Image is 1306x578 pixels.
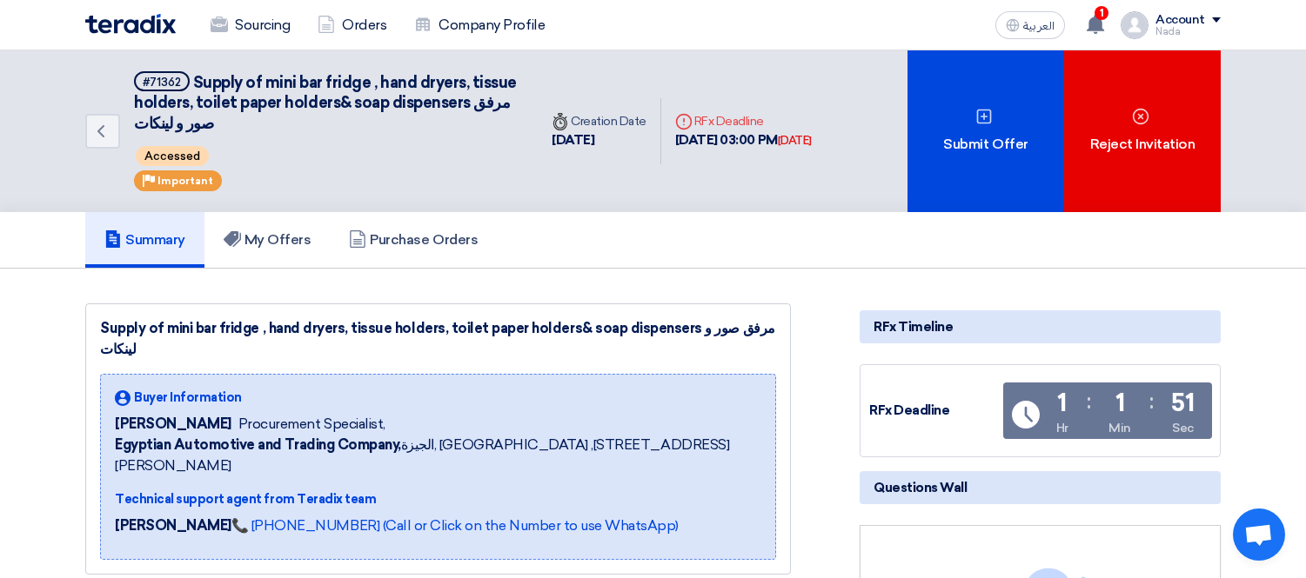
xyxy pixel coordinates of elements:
strong: [PERSON_NAME] [115,517,231,534]
div: Submit Offer [908,50,1064,212]
button: العربية [995,11,1065,39]
div: Supply of mini bar fridge , hand dryers, tissue holders, toilet paper holders& soap dispensers مر... [100,318,776,360]
div: : [1149,386,1154,417]
a: Orders [304,6,400,44]
a: Summary [85,212,204,268]
img: profile_test.png [1121,11,1149,39]
span: العربية [1023,20,1055,32]
div: [DATE] [552,130,646,150]
div: Open chat [1233,508,1285,561]
span: الجيزة, [GEOGRAPHIC_DATA] ,[STREET_ADDRESS][PERSON_NAME] [115,435,761,476]
span: Important [157,175,213,187]
span: Supply of mini bar fridge , hand dryers, tissue holders, toilet paper holders& soap dispensers مر... [134,73,517,133]
div: Creation Date [552,112,646,130]
h5: My Offers [224,231,311,249]
div: Min [1108,419,1131,437]
a: Sourcing [197,6,304,44]
span: Procurement Specialist, [238,414,385,435]
a: My Offers [204,212,331,268]
div: #71362 [143,76,181,88]
h5: Purchase Orders [349,231,478,249]
a: Purchase Orders [330,212,497,268]
div: 1 [1115,391,1125,415]
div: RFx Deadline [869,401,1000,421]
div: [DATE] [778,132,812,149]
span: Questions Wall [874,478,967,497]
span: 1 [1095,6,1108,20]
div: 1 [1057,391,1067,415]
span: Buyer Information [134,389,242,407]
a: 📞 [PHONE_NUMBER] (Call or Click on the Number to use WhatsApp) [231,517,679,534]
b: Egyptian Automotive and Trading Company, [115,436,401,453]
span: Accessed [136,146,209,166]
div: : [1087,386,1091,417]
div: Sec [1172,419,1194,437]
div: 51 [1171,391,1194,415]
div: RFx Timeline [860,310,1221,343]
h5: Summary [104,231,185,249]
a: Company Profile [400,6,559,44]
img: Teradix logo [85,14,176,34]
div: Account [1155,13,1205,28]
div: Hr [1056,419,1068,437]
h5: Supply of mini bar fridge , hand dryers, tissue holders, toilet paper holders& soap dispensers مر... [134,71,517,134]
div: Nada [1155,27,1221,37]
span: [PERSON_NAME] [115,414,231,435]
div: Technical support agent from Teradix team [115,490,761,508]
div: Reject Invitation [1064,50,1221,212]
div: [DATE] 03:00 PM [675,130,812,150]
div: RFx Deadline [675,112,812,130]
